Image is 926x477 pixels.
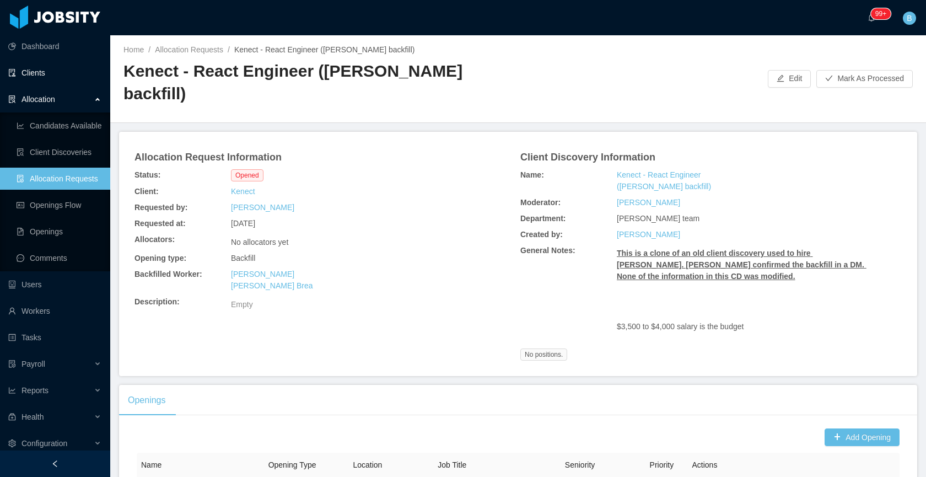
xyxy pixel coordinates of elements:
i: icon: bell [868,14,875,22]
a: icon: pie-chartDashboard [8,35,101,57]
span: No positions. [520,349,567,361]
b: Opening type: [134,253,186,264]
a: [PERSON_NAME] [617,197,680,208]
a: Home [123,45,144,54]
span: Seniority [565,460,595,469]
b: Backfilled Worker: [134,269,202,280]
span: Health [21,412,44,421]
a: Allocation Requests [155,45,223,54]
div: [PERSON_NAME] team [615,211,743,227]
span: Payroll [21,360,45,368]
b: General Notes: [520,245,575,256]
b: Name: [520,169,544,181]
span: Kenect - React Engineer ([PERSON_NAME] backfill) [234,45,415,54]
b: Client: [134,186,159,197]
span: Priority [650,460,674,469]
span: Empty [231,300,253,309]
span: Opened [231,169,263,181]
b: Requested at: [134,218,186,229]
a: icon: robotUsers [8,274,101,296]
sup: 245 [871,8,891,19]
a: icon: file-searchClient Discoveries [17,141,101,163]
a: icon: profileTasks [8,326,101,349]
a: icon: line-chartCandidates Available [17,115,101,137]
span: Allocation [21,95,55,104]
b: Requested by: [134,202,187,213]
span: Job Title [438,460,466,469]
button: icon: editEdit [768,70,811,88]
span: / [148,45,150,54]
b: Status: [134,169,160,181]
a: Kenect - React Engineer ([PERSON_NAME] backfill) [617,169,741,192]
a: Kenect [231,186,255,197]
span: B [907,12,912,25]
a: [PERSON_NAME] [PERSON_NAME] Brea [231,269,355,292]
i: icon: setting [8,440,16,447]
i: icon: line-chart [8,387,16,394]
span: Backfill [231,253,255,264]
span: Actions [692,460,717,469]
article: Allocation Request Information [134,150,282,165]
a: icon: file-doneAllocation Requests [17,168,101,190]
b: Moderator: [520,197,561,208]
b: Created by: [520,229,563,240]
h2: Kenect - React Engineer ([PERSON_NAME] backfill) [123,60,518,105]
a: icon: userWorkers [8,300,101,322]
article: Client Discovery Information [520,150,655,165]
a: icon: messageComments [17,247,101,269]
span: / [228,45,230,54]
button: icon: plusAdd Opening [825,428,900,446]
b: Department: [520,213,566,224]
b: Allocators: [134,234,175,245]
span: Location [353,460,382,469]
i: icon: file-protect [8,360,16,368]
span: Configuration [21,439,67,448]
span: [DATE] [231,218,255,229]
a: [PERSON_NAME] [231,202,294,213]
button: checkMark As Processed [816,70,913,88]
a: icon: file-textOpenings [17,221,101,243]
a: icon: idcardOpenings Flow [17,194,101,216]
a: [PERSON_NAME] [617,229,680,240]
p: $3,500 to $4,000 salary is the budget [617,321,870,333]
div: No allocators yet [231,237,288,248]
span: Opening Type [268,460,316,469]
a: icon: auditClients [8,62,101,84]
i: icon: medicine-box [8,413,16,421]
div: Openings [119,385,175,416]
span: Name [141,460,161,469]
i: icon: solution [8,95,16,103]
ins: This is a clone of an old client discovery used to hire [PERSON_NAME]. [PERSON_NAME] confirmed th... [617,249,866,281]
span: Reports [21,386,49,395]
